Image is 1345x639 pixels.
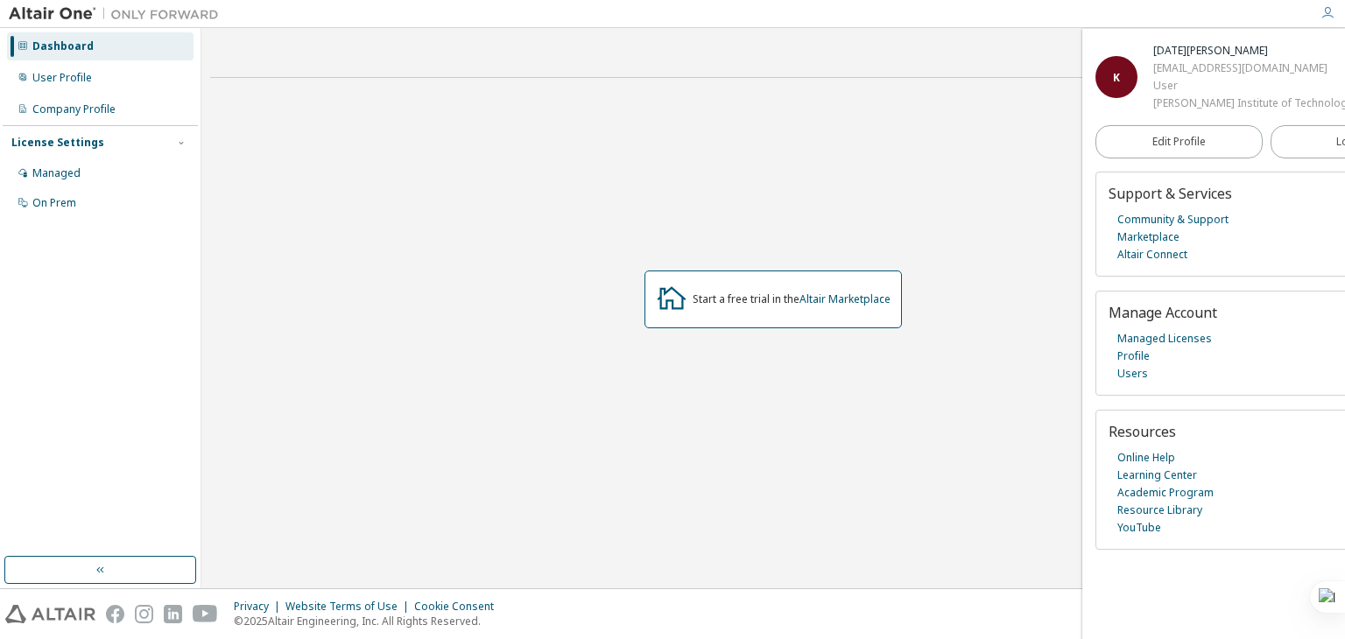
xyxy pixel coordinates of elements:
img: linkedin.svg [164,605,182,623]
a: Managed Licenses [1117,330,1212,348]
a: Profile [1117,348,1150,365]
div: Company Profile [32,102,116,116]
div: Cookie Consent [414,600,504,614]
div: Managed [32,166,81,180]
span: Resources [1109,422,1176,441]
img: youtube.svg [193,605,218,623]
a: Resource Library [1117,502,1202,519]
img: facebook.svg [106,605,124,623]
a: Users [1117,365,1148,383]
a: Edit Profile [1095,125,1263,158]
div: On Prem [32,196,76,210]
a: Altair Connect [1117,246,1187,263]
div: Dashboard [32,39,94,53]
a: Altair Marketplace [799,291,891,306]
a: Learning Center [1117,467,1197,484]
a: YouTube [1117,519,1161,537]
div: Website Terms of Use [285,600,414,614]
a: Academic Program [1117,484,1214,502]
a: Marketplace [1117,228,1180,246]
span: Edit Profile [1152,135,1206,149]
span: Manage Account [1109,303,1217,322]
img: altair_logo.svg [5,605,95,623]
div: Start a free trial in the [693,292,891,306]
div: License Settings [11,136,104,150]
img: instagram.svg [135,605,153,623]
p: © 2025 Altair Engineering, Inc. All Rights Reserved. [234,614,504,628]
div: Privacy [234,600,285,614]
span: Support & Services [1109,184,1232,203]
a: Community & Support [1117,211,1229,228]
div: User Profile [32,71,92,85]
a: Online Help [1117,449,1175,467]
span: K [1113,70,1120,85]
img: Altair One [9,5,228,23]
